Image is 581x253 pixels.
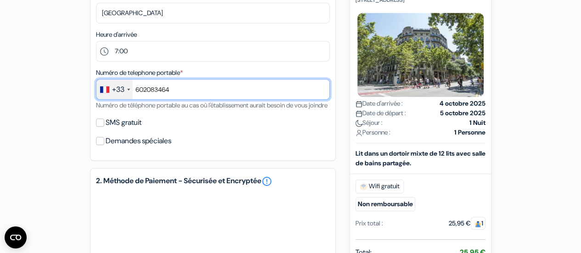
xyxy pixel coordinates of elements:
[112,84,124,95] div: +33
[355,219,383,228] div: Prix total :
[355,99,403,108] span: Date d'arrivée :
[261,176,272,187] a: error_outline
[474,220,481,227] img: guest.svg
[355,110,362,117] img: calendar.svg
[355,108,406,118] span: Date de départ :
[355,129,362,136] img: user_icon.svg
[355,180,404,193] span: Wifi gratuit
[355,118,383,128] span: Séjour :
[96,68,183,78] label: Numéro de telephone portable
[355,149,485,167] b: Lit dans un dortoir mixte de 12 lits avec salle de bains partagée.
[454,128,485,137] strong: 1 Personne
[469,118,485,128] strong: 1 Nuit
[96,30,137,39] label: Heure d'arrivée
[440,108,485,118] strong: 5 octobre 2025
[360,183,367,190] img: free_wifi.svg
[355,197,415,211] small: Non remboursable
[96,79,133,99] div: France: +33
[106,116,141,129] label: SMS gratuit
[355,101,362,107] img: calendar.svg
[5,226,27,248] button: Ouvrir le widget CMP
[471,217,485,230] span: 1
[355,120,362,127] img: moon.svg
[440,99,485,108] strong: 4 octobre 2025
[96,79,330,100] input: 6 12 34 56 78
[449,219,485,228] div: 25,95 €
[96,176,330,187] h5: 2. Méthode de Paiement - Sécurisée et Encryptée
[96,101,327,109] small: Numéro de téléphone portable au cas où l'établissement aurait besoin de vous joindre
[106,135,171,147] label: Demandes spéciales
[355,128,390,137] span: Personne :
